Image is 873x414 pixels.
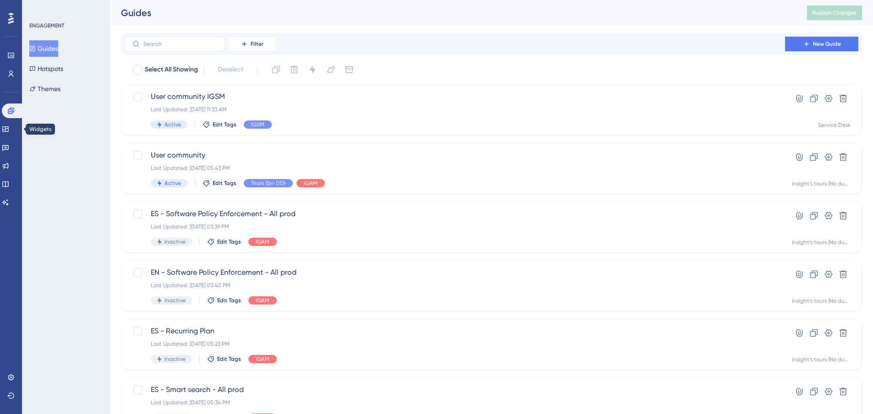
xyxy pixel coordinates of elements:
[251,121,264,128] span: IGSM
[256,238,269,245] span: IGAM
[145,64,198,75] span: Select All Showing
[143,41,218,47] input: Search
[165,121,181,128] span: Active
[792,297,851,305] div: Insight's tours (No dummy data)
[217,297,241,304] span: Edit Tags
[818,121,851,129] div: Service Desk
[251,180,286,187] span: Trials (Sin DD)
[151,106,759,113] div: Last Updated: [DATE] 11:33 AM
[217,238,241,245] span: Edit Tags
[792,356,851,363] div: Insight's tours (No dummy data)
[209,61,252,78] button: Deselect
[792,239,851,246] div: Insight's tours (No dummy data)
[165,297,186,304] span: Inactive
[813,9,857,16] span: Publish Changes
[29,22,64,29] div: ENGAGEMENT
[151,384,759,395] span: ES - Smart search - All prod
[151,340,759,348] div: Last Updated: [DATE] 05:23 PM
[151,326,759,337] span: ES - Recurring Plan
[251,40,264,48] span: Filter
[203,121,236,128] button: Edit Tags
[813,40,841,48] span: New Guide
[151,150,759,161] span: User community
[304,180,318,187] span: IGAM
[151,223,759,230] div: Last Updated: [DATE] 03:39 PM
[151,91,759,102] span: User community IGSM
[151,267,759,278] span: EN - Software Policy Enforcement - All prod
[256,297,269,304] span: IGAM
[165,238,186,245] span: Inactive
[256,355,269,363] span: IGAM
[207,238,241,245] button: Edit Tags
[213,180,236,187] span: Edit Tags
[807,5,862,20] button: Publish Changes
[792,180,851,187] div: Insight's tours (No dummy data)
[121,6,784,19] div: Guides
[203,180,236,187] button: Edit Tags
[29,81,60,97] button: Themes
[207,297,241,304] button: Edit Tags
[207,355,241,363] button: Edit Tags
[29,40,58,57] button: Guides
[151,282,759,289] div: Last Updated: [DATE] 03:40 PM
[217,355,241,363] span: Edit Tags
[151,399,759,406] div: Last Updated: [DATE] 05:34 PM
[29,60,63,77] button: Hotspots
[165,355,186,363] span: Inactive
[165,180,181,187] span: Active
[218,64,243,75] span: Deselect
[229,37,275,51] button: Filter
[151,164,759,172] div: Last Updated: [DATE] 05:43 PM
[213,121,236,128] span: Edit Tags
[151,208,759,219] span: ES - Software Policy Enforcement - All prod
[785,37,858,51] button: New Guide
